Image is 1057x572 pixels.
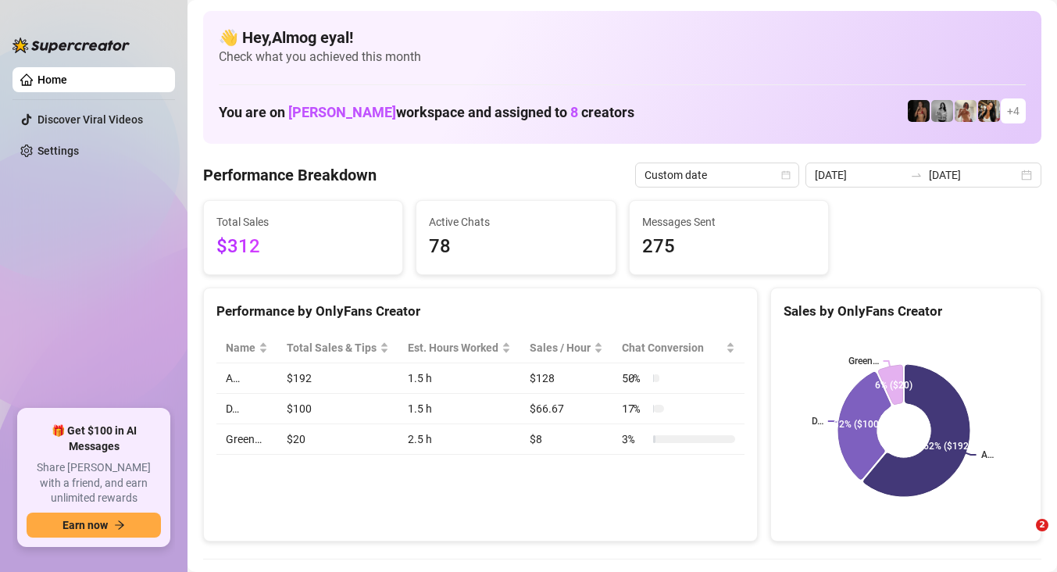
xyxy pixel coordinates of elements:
span: 3 % [622,431,647,448]
th: Name [216,333,277,363]
span: 275 [642,232,816,262]
input: End date [929,166,1018,184]
text: Green… [848,356,879,366]
td: $128 [520,363,612,394]
h4: 👋 Hey, Almog eyal ! [219,27,1026,48]
img: Green [955,100,977,122]
span: Earn now [62,519,108,531]
span: [PERSON_NAME] [288,104,396,120]
span: Total Sales & Tips [287,339,377,356]
iframe: Intercom live chat [1004,519,1041,556]
button: Earn nowarrow-right [27,513,161,538]
span: $312 [216,232,390,262]
span: Name [226,339,255,356]
img: AD [978,100,1000,122]
span: calendar [781,170,791,180]
text: A… [981,449,994,460]
td: A… [216,363,277,394]
span: 17 % [622,400,647,417]
td: $100 [277,394,398,424]
span: 🎁 Get $100 in AI Messages [27,424,161,454]
span: Total Sales [216,213,390,231]
span: swap-right [910,169,923,181]
td: $192 [277,363,398,394]
span: 2 [1036,519,1048,531]
span: Share [PERSON_NAME] with a friend, and earn unlimited rewards [27,460,161,506]
img: logo-BBDzfeDw.svg [12,38,130,53]
span: Sales / Hour [530,339,591,356]
a: Home [37,73,67,86]
td: Green… [216,424,277,455]
span: Chat Conversion [622,339,723,356]
td: $8 [520,424,612,455]
span: Active Chats [429,213,602,231]
img: D [908,100,930,122]
span: Check what you achieved this month [219,48,1026,66]
span: 50 % [622,370,647,387]
th: Sales / Hour [520,333,612,363]
th: Total Sales & Tips [277,333,398,363]
a: Settings [37,145,79,157]
span: 78 [429,232,602,262]
span: 8 [570,104,578,120]
td: 2.5 h [398,424,520,455]
th: Chat Conversion [612,333,745,363]
span: to [910,169,923,181]
td: 1.5 h [398,363,520,394]
td: D… [216,394,277,424]
text: D… [812,416,823,427]
h4: Performance Breakdown [203,164,377,186]
span: arrow-right [114,520,125,531]
td: $20 [277,424,398,455]
div: Sales by OnlyFans Creator [784,301,1028,322]
span: + 4 [1007,102,1020,120]
input: Start date [815,166,904,184]
span: Messages Sent [642,213,816,231]
td: $66.67 [520,394,612,424]
div: Performance by OnlyFans Creator [216,301,745,322]
a: Discover Viral Videos [37,113,143,126]
td: 1.5 h [398,394,520,424]
h1: You are on workspace and assigned to creators [219,104,634,121]
img: A [931,100,953,122]
div: Est. Hours Worked [408,339,498,356]
span: Custom date [645,163,790,187]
